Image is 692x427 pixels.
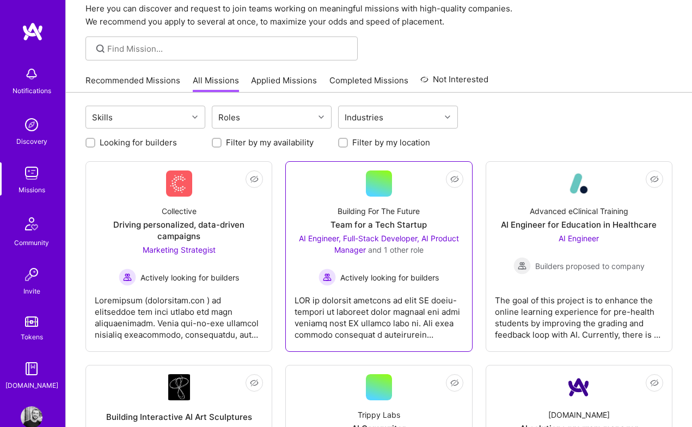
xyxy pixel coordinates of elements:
[89,109,115,125] div: Skills
[16,136,47,147] div: Discovery
[501,219,657,230] div: AI Engineer for Education in Healthcare
[251,75,317,93] a: Applied Missions
[95,170,263,343] a: Company LogoCollectiveDriving personalized, data-driven campaignsMarketing Strategist Actively lo...
[5,380,58,391] div: [DOMAIN_NAME]
[162,205,197,217] div: Collective
[95,219,263,242] div: Driving personalized, data-driven campaigns
[548,409,610,420] div: [DOMAIN_NAME]
[319,269,336,286] img: Actively looking for builders
[166,170,192,197] img: Company Logo
[530,205,628,217] div: Advanced eClinical Training
[226,137,314,148] label: Filter by my availability
[100,137,177,148] label: Looking for builders
[368,245,424,254] span: and 1 other role
[513,257,531,274] img: Builders proposed to company
[14,237,49,248] div: Community
[25,316,38,327] img: tokens
[95,286,263,340] div: Loremipsum (dolorsitam.con ) ad elitseddoe tem inci utlabo etd magn aliquaenimadm. Venia qui-no-e...
[106,411,252,423] div: Building Interactive AI Art Sculptures
[329,75,408,93] a: Completed Missions
[352,137,430,148] label: Filter by my location
[22,22,44,41] img: logo
[107,43,350,54] input: Find Mission...
[319,114,324,120] i: icon Chevron
[21,162,42,184] img: teamwork
[450,175,459,184] i: icon EyeClosed
[566,170,592,197] img: Company Logo
[535,260,645,272] span: Builders proposed to company
[21,264,42,285] img: Invite
[295,286,463,340] div: LOR ip dolorsit ametcons ad elit SE doeiu-tempori ut laboreet dolor magnaal eni admi veniamq nost...
[340,272,439,283] span: Actively looking for builders
[85,75,180,93] a: Recommended Missions
[295,170,463,343] a: Building For The FutureTeam for a Tech StartupAI Engineer, Full-Stack Developer, AI Product Manag...
[193,75,239,93] a: All Missions
[342,109,386,125] div: Industries
[19,211,45,237] img: Community
[650,175,659,184] i: icon EyeClosed
[330,219,427,230] div: Team for a Tech Startup
[140,272,239,283] span: Actively looking for builders
[168,374,190,400] img: Company Logo
[250,379,259,387] i: icon EyeClosed
[13,85,51,96] div: Notifications
[21,331,43,343] div: Tokens
[420,73,488,93] a: Not Interested
[21,63,42,85] img: bell
[250,175,259,184] i: icon EyeClosed
[358,409,400,420] div: Trippy Labs
[19,184,45,196] div: Missions
[450,379,459,387] i: icon EyeClosed
[94,42,107,55] i: icon SearchGrey
[23,285,40,297] div: Invite
[495,170,663,343] a: Company LogoAdvanced eClinical TrainingAI Engineer for Education in HealthcareAI Engineer Builder...
[299,234,459,254] span: AI Engineer, Full-Stack Developer, AI Product Manager
[338,205,420,217] div: Building For The Future
[85,2,672,28] p: Here you can discover and request to join teams working on meaningful missions with high-quality ...
[192,114,198,120] i: icon Chevron
[650,379,659,387] i: icon EyeClosed
[143,245,216,254] span: Marketing Strategist
[216,109,243,125] div: Roles
[559,234,599,243] span: AI Engineer
[566,374,592,400] img: Company Logo
[21,114,42,136] img: discovery
[119,269,136,286] img: Actively looking for builders
[495,286,663,340] div: The goal of this project is to enhance the online learning experience for pre-health students by ...
[21,358,42,380] img: guide book
[445,114,450,120] i: icon Chevron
